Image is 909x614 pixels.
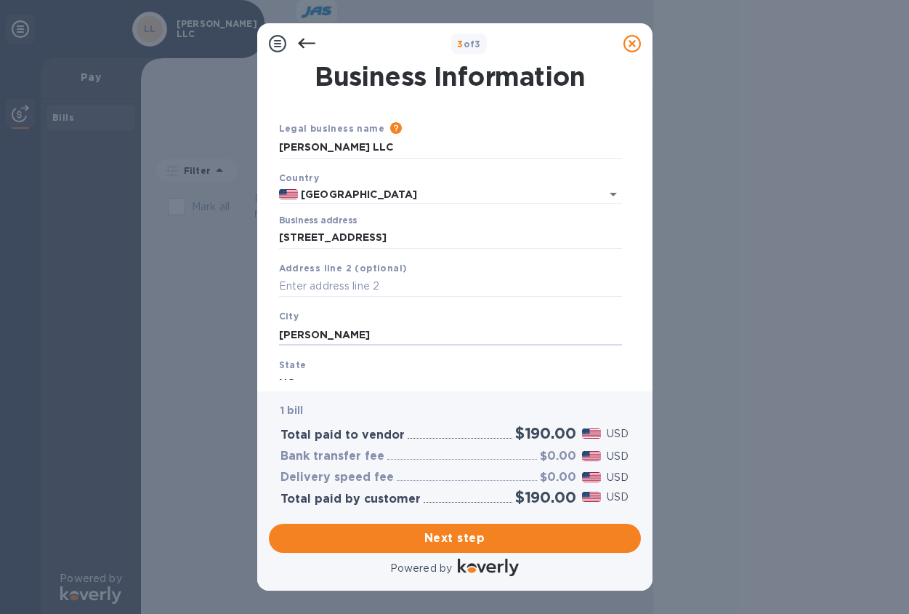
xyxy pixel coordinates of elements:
img: USD [582,492,602,502]
button: Open [603,184,623,204]
span: 3 [457,39,463,49]
p: USD [607,470,629,485]
input: Enter address [279,227,622,249]
span: Next step [280,530,629,547]
h2: $190.00 [515,424,576,442]
h3: Total paid by customer [280,493,421,506]
input: Enter city [279,324,622,346]
b: Country [279,172,320,183]
input: Select country [298,186,581,204]
b: Address line 2 (optional) [279,263,408,274]
p: Powered by [390,561,452,576]
h3: Delivery speed fee [280,471,394,485]
h2: $190.00 [515,488,576,506]
button: Next step [269,524,641,553]
img: USD [582,451,602,461]
img: USD [582,472,602,482]
h3: $0.00 [540,471,576,485]
img: USD [582,428,602,439]
h3: Total paid to vendor [280,428,405,442]
p: USD [607,490,629,505]
b: City [279,311,299,322]
img: US [279,189,299,199]
label: Business address [279,217,357,226]
h1: Business Information [276,61,625,92]
h3: $0.00 [540,450,576,463]
p: USD [607,426,629,442]
input: Enter state [279,372,622,394]
b: Legal business name [279,123,385,134]
h3: Bank transfer fee [280,450,384,463]
p: USD [607,449,629,464]
b: of 3 [457,39,481,49]
b: State [279,359,307,370]
input: Enter legal business name [279,137,622,159]
input: Enter address line 2 [279,276,622,298]
b: 1 bill [280,404,304,416]
img: Logo [458,559,519,576]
